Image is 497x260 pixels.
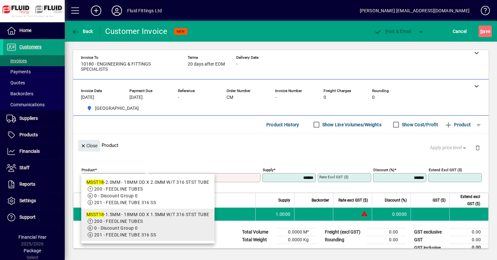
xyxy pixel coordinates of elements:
a: Invoices [3,55,65,66]
span: Reports [19,182,35,187]
td: Freight (excl GST) [322,228,367,236]
label: Show Line Volumes/Weights [321,121,381,128]
td: 0.0000 M³ [278,228,316,236]
span: ave [480,26,490,36]
span: Extend excl GST ($) [454,193,480,207]
span: Product History [266,120,299,130]
td: Total Weight [239,236,278,244]
td: GST [411,236,450,244]
button: Apply price level [427,142,470,154]
app-page-header-button: Back [65,26,100,37]
button: Close [78,140,100,151]
div: [PERSON_NAME] [EMAIL_ADDRESS][DOMAIN_NAME] [360,5,469,16]
button: Post & Email [371,26,415,37]
span: Payments [6,69,31,74]
span: 0 - Discount Group 0 [94,225,138,231]
app-page-header-button: Close [76,142,102,148]
span: Discount (%) [385,197,407,204]
button: Save [479,26,492,37]
span: Rate excl GST ($) [338,197,368,204]
div: Fluid Fittings Ltd [127,5,162,16]
span: - [178,95,179,100]
span: [DATE] [129,95,143,100]
a: Support [3,209,65,225]
span: - [236,62,237,67]
button: Product History [264,119,302,130]
mat-label: Discount (%) [373,168,394,172]
span: 201 - FEEDLINE TUBE 316 SS [94,200,156,205]
span: Package [24,248,41,253]
a: Financials [3,143,65,160]
button: Delete [470,140,485,155]
a: Knowledge Base [476,1,489,22]
a: Suppliers [3,110,65,127]
span: Financials [19,149,40,154]
span: 201 - FEEDLINE TUBE 316 SS [94,232,156,237]
span: Cancel [453,26,467,36]
td: 0.00 [450,236,489,244]
span: CM [226,95,233,100]
app-page-header-button: Delete [470,145,485,151]
a: Backorders [3,88,65,99]
div: -1.5MM - 18MM OD X 1.5MM W/T 316 STST TUBE [86,211,209,218]
td: 0.0000 [372,208,411,221]
mat-label: Rate excl GST ($) [319,175,348,179]
em: MSST18 [86,180,104,185]
td: Rounding [322,236,367,244]
span: S [480,29,483,34]
td: 0.00 [367,228,406,236]
mat-label: Supply [263,168,273,172]
em: MSST18 [86,212,104,217]
span: 20 days after EOM [188,62,225,67]
span: Close [81,140,97,151]
span: Staff [19,165,29,170]
span: NEW [177,29,185,34]
button: Add [86,5,106,16]
a: Settings [3,193,65,209]
div: Product [73,133,489,157]
button: Profile [106,5,127,16]
span: Products [19,132,38,137]
span: 0 [372,95,375,100]
span: Supply [278,197,290,204]
mat-option: MSST18-1.5MM - 18MM OD X 1.5MM W/T 316 STST TUBE [81,209,215,241]
mat-label: Extend excl GST ($) [429,168,462,172]
span: 1.0000 [276,211,291,217]
span: Apply price level [430,144,468,151]
label: Show Cost/Profit [401,121,438,128]
span: Suppliers [19,116,38,121]
td: 0.00 [450,228,489,236]
span: Quotes [6,80,25,85]
a: Staff [3,160,65,176]
td: 0.00 [367,236,406,244]
mat-option: MSST18-2.0MM - 18MM OD X 2.0MM W/T 316 STST TUBE [81,176,215,209]
a: Reports [3,176,65,192]
td: 0.00 [450,244,489,252]
td: 0.0000 Kg [278,236,316,244]
td: Total Volume [239,228,278,236]
span: Invoices [6,58,27,63]
span: 10180 - ENGINEERING & FITTINGS SPECIALISTS [81,62,178,72]
span: Customers [19,44,41,49]
span: Support [19,214,36,220]
a: Communications [3,99,65,110]
span: 200 - FEEDLINE TUBES [94,219,143,224]
td: GST exclusive [411,228,450,236]
span: Home [19,28,31,33]
span: Settings [19,198,36,203]
span: [DATE] [81,95,94,100]
span: AUCKLAND [84,104,141,112]
span: Financial Year [18,234,47,240]
span: - [275,95,276,100]
span: ost & Email [374,29,412,34]
span: 200 - FEEDLINE TUBES [94,186,143,192]
span: Communications [6,102,45,107]
span: 0 [324,95,326,100]
a: Products [3,127,65,143]
span: 0 - Discount Group 0 [94,193,138,198]
span: Backorder [312,197,329,204]
a: Payments [3,66,65,77]
a: Home [3,23,65,39]
button: Back [70,26,95,37]
a: Quotes [3,77,65,88]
